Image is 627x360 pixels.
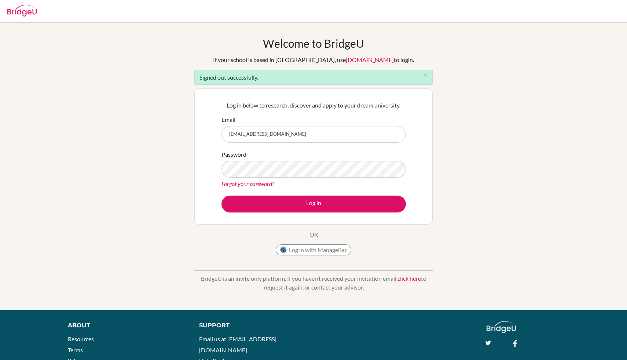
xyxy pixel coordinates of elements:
div: About [68,321,183,330]
div: Support [199,321,305,330]
button: Log in with ManageBac [276,244,351,255]
a: click here [397,275,421,282]
a: Email us at [EMAIL_ADDRESS][DOMAIN_NAME] [199,335,276,353]
label: Password [221,150,246,159]
p: BridgeU is an invite only platform. If you haven’t received your invitation email, to request it ... [194,274,433,292]
i: close [422,73,428,78]
div: If your school is based in [GEOGRAPHIC_DATA], use to login. [213,55,414,64]
div: Signed out successfully. [194,70,433,85]
label: Email [221,115,235,124]
h1: Welcome to BridgeU [263,37,364,50]
p: OR [309,230,318,239]
a: Terms [68,346,83,353]
button: Close [418,70,432,81]
a: Forgot your password? [221,180,274,187]
img: Bridge-U [7,5,37,17]
a: [DOMAIN_NAME] [346,56,394,63]
img: logo_white@2x-f4f0deed5e89b7ecb1c2cc34c3e3d731f90f0f143d5ea2071677605dd97b5244.png [487,321,516,333]
a: Resources [68,335,94,342]
p: Log in below to research, discover and apply to your dream university. [221,101,406,110]
button: Log in [221,196,406,212]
